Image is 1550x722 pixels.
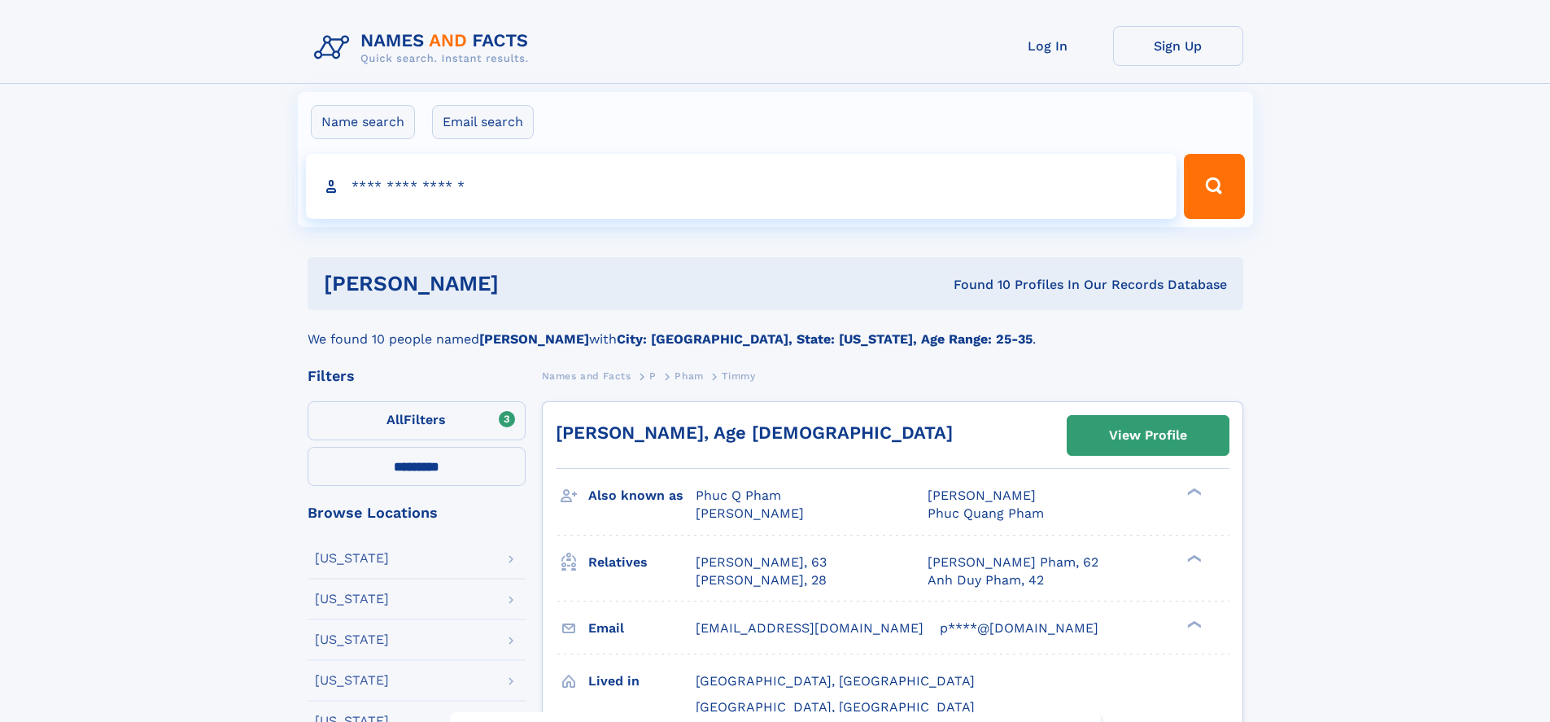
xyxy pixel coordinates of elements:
[588,667,696,695] h3: Lived in
[928,488,1036,503] span: [PERSON_NAME]
[696,554,827,571] a: [PERSON_NAME], 63
[308,26,542,70] img: Logo Names and Facts
[324,273,727,294] h1: [PERSON_NAME]
[726,276,1227,294] div: Found 10 Profiles In Our Records Database
[308,505,526,520] div: Browse Locations
[588,615,696,642] h3: Email
[479,331,589,347] b: [PERSON_NAME]
[306,154,1177,219] input: search input
[649,370,657,382] span: P
[1183,619,1203,629] div: ❯
[696,571,827,589] a: [PERSON_NAME], 28
[1184,154,1244,219] button: Search Button
[556,422,953,443] a: [PERSON_NAME], Age [DEMOGRAPHIC_DATA]
[588,549,696,576] h3: Relatives
[649,365,657,386] a: P
[1183,487,1203,497] div: ❯
[983,26,1113,66] a: Log In
[1113,26,1243,66] a: Sign Up
[311,105,415,139] label: Name search
[696,488,781,503] span: Phuc Q Pham
[928,505,1044,521] span: Phuc Quang Pham
[696,673,975,689] span: [GEOGRAPHIC_DATA], [GEOGRAPHIC_DATA]
[432,105,534,139] label: Email search
[315,593,389,606] div: [US_STATE]
[308,401,526,440] label: Filters
[386,412,404,427] span: All
[1068,416,1229,455] a: View Profile
[617,331,1033,347] b: City: [GEOGRAPHIC_DATA], State: [US_STATE], Age Range: 25-35
[696,505,804,521] span: [PERSON_NAME]
[722,370,755,382] span: Timmy
[1109,417,1187,454] div: View Profile
[928,571,1044,589] a: Anh Duy Pham, 42
[696,620,923,636] span: [EMAIL_ADDRESS][DOMAIN_NAME]
[588,482,696,510] h3: Also known as
[542,365,631,386] a: Names and Facts
[928,554,1098,571] a: [PERSON_NAME] Pham, 62
[315,552,389,565] div: [US_STATE]
[308,310,1243,349] div: We found 10 people named with .
[675,370,703,382] span: Pham
[675,365,703,386] a: Pham
[696,699,975,715] span: [GEOGRAPHIC_DATA], [GEOGRAPHIC_DATA]
[1183,553,1203,563] div: ❯
[308,369,526,383] div: Filters
[315,674,389,687] div: [US_STATE]
[315,633,389,646] div: [US_STATE]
